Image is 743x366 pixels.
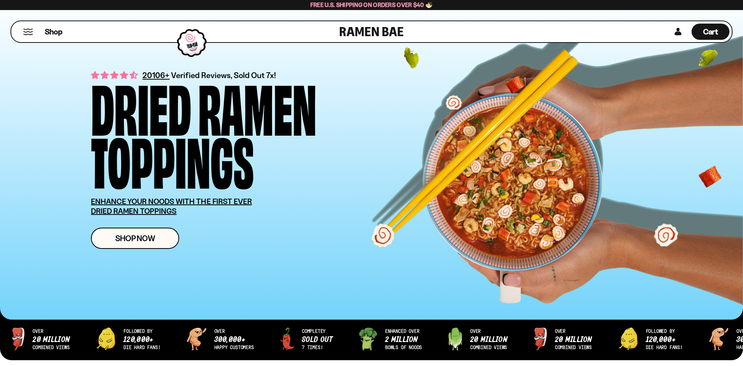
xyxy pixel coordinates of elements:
span: Cart [703,27,718,36]
u: ENHANCE YOUR NOODS WITH THE FIRST EVER DRIED RAMEN TOPPINGS [91,197,252,216]
div: Toppings [91,132,254,185]
a: Shop [45,24,62,40]
button: Mobile Menu Trigger [23,29,33,35]
span: Shop [45,27,62,37]
div: Ramen [198,79,317,132]
a: Cart [692,21,729,42]
span: Shop Now [115,234,155,242]
span: Free U.S. Shipping on Orders over $40 🍜 [310,1,433,9]
div: Dried [91,79,191,132]
a: Shop Now [91,228,179,249]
